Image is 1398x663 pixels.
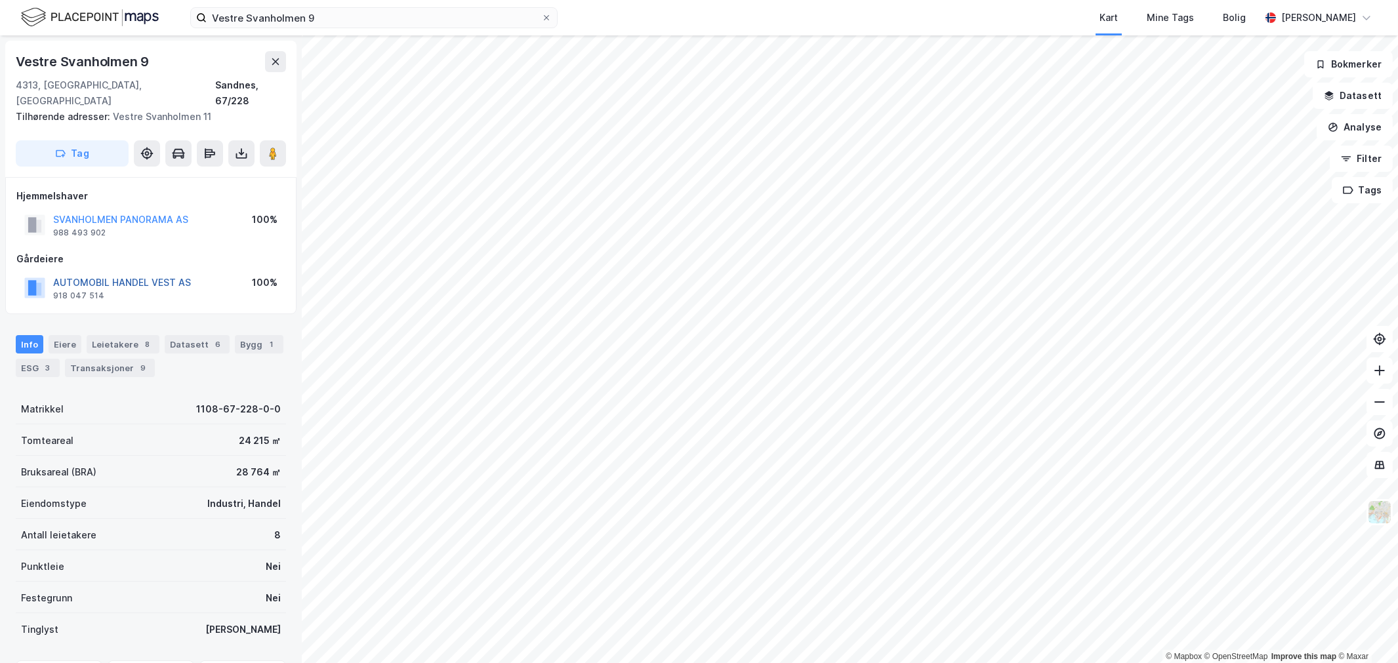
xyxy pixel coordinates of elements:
[1332,600,1398,663] div: Kontrollprogram for chat
[21,496,87,512] div: Eiendomstype
[16,359,60,377] div: ESG
[41,361,54,374] div: 3
[21,401,64,417] div: Matrikkel
[215,77,286,109] div: Sandnes, 67/228
[266,559,281,574] div: Nei
[1332,177,1393,203] button: Tags
[1332,600,1398,663] iframe: Chat Widget
[53,228,106,238] div: 988 493 902
[236,464,281,480] div: 28 764 ㎡
[16,140,129,167] button: Tag
[1204,652,1268,661] a: OpenStreetMap
[16,51,152,72] div: Vestre Svanholmen 9
[21,433,73,449] div: Tomteareal
[136,361,150,374] div: 9
[274,527,281,543] div: 8
[252,212,278,228] div: 100%
[53,291,104,301] div: 918 047 514
[16,251,285,267] div: Gårdeiere
[239,433,281,449] div: 24 215 ㎡
[1100,10,1118,26] div: Kart
[207,496,281,512] div: Industri, Handel
[266,590,281,606] div: Nei
[235,335,283,353] div: Bygg
[16,111,113,122] span: Tilhørende adresser:
[21,464,96,480] div: Bruksareal (BRA)
[1271,652,1336,661] a: Improve this map
[141,338,154,351] div: 8
[21,527,96,543] div: Antall leietakere
[87,335,159,353] div: Leietakere
[1313,83,1393,109] button: Datasett
[16,335,43,353] div: Info
[1330,146,1393,172] button: Filter
[21,559,64,574] div: Punktleie
[1223,10,1246,26] div: Bolig
[211,338,224,351] div: 6
[21,590,72,606] div: Festegrunn
[49,335,81,353] div: Eiere
[16,188,285,204] div: Hjemmelshaver
[207,8,541,28] input: Søk på adresse, matrikkel, gårdeiere, leietakere eller personer
[205,622,281,637] div: [PERSON_NAME]
[196,401,281,417] div: 1108-67-228-0-0
[21,622,58,637] div: Tinglyst
[1317,114,1393,140] button: Analyse
[16,77,215,109] div: 4313, [GEOGRAPHIC_DATA], [GEOGRAPHIC_DATA]
[265,338,278,351] div: 1
[252,275,278,291] div: 100%
[16,109,276,125] div: Vestre Svanholmen 11
[1304,51,1393,77] button: Bokmerker
[1147,10,1194,26] div: Mine Tags
[21,6,159,29] img: logo.f888ab2527a4732fd821a326f86c7f29.svg
[65,359,155,377] div: Transaksjoner
[1367,500,1392,525] img: Z
[1166,652,1202,661] a: Mapbox
[1281,10,1356,26] div: [PERSON_NAME]
[165,335,230,353] div: Datasett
